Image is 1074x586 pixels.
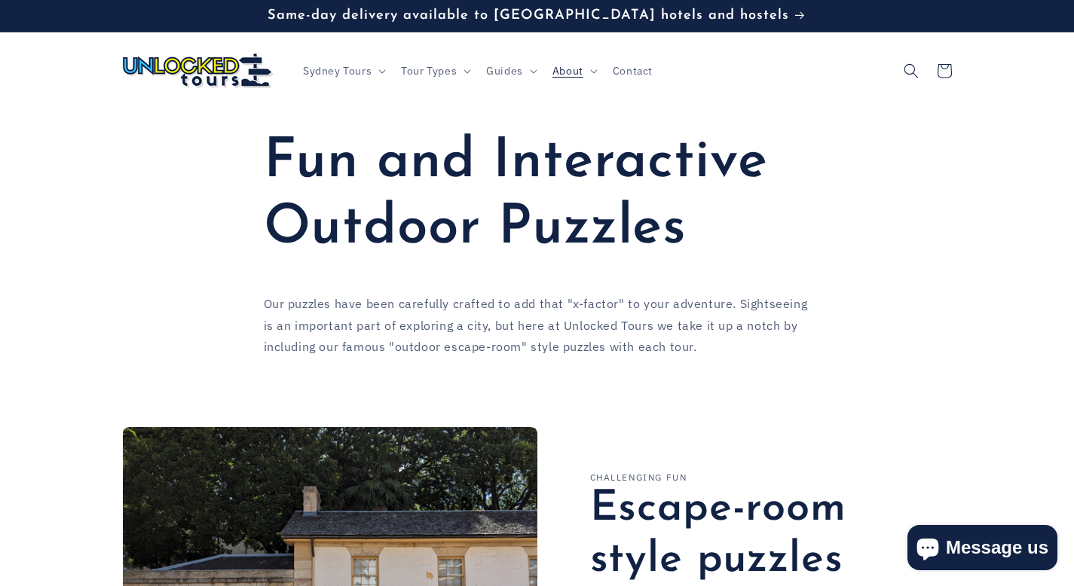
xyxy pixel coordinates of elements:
[590,484,952,586] h2: Escape-room style puzzles
[477,55,543,87] summary: Guides
[268,8,789,23] span: Same-day delivery available to [GEOGRAPHIC_DATA] hotels and hostels
[264,130,811,263] h1: Fun and Interactive Outdoor Puzzles
[294,55,392,87] summary: Sydney Tours
[590,472,687,483] p: CHALLENGING FUN
[401,64,457,78] span: Tour Types
[613,64,653,78] span: Contact
[552,64,583,78] span: About
[604,55,662,87] a: Contact
[543,55,604,87] summary: About
[303,64,372,78] span: Sydney Tours
[486,64,523,78] span: Guides
[903,525,1062,574] inbox-online-store-chat: Shopify online store chat
[264,293,811,358] div: Our puzzles have been carefully crafted to add that "x-factor" to your adventure. Sightseeing is ...
[117,47,279,93] a: Unlocked Tours
[123,53,274,88] img: Unlocked Tours
[392,55,477,87] summary: Tour Types
[895,54,928,87] summary: Search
